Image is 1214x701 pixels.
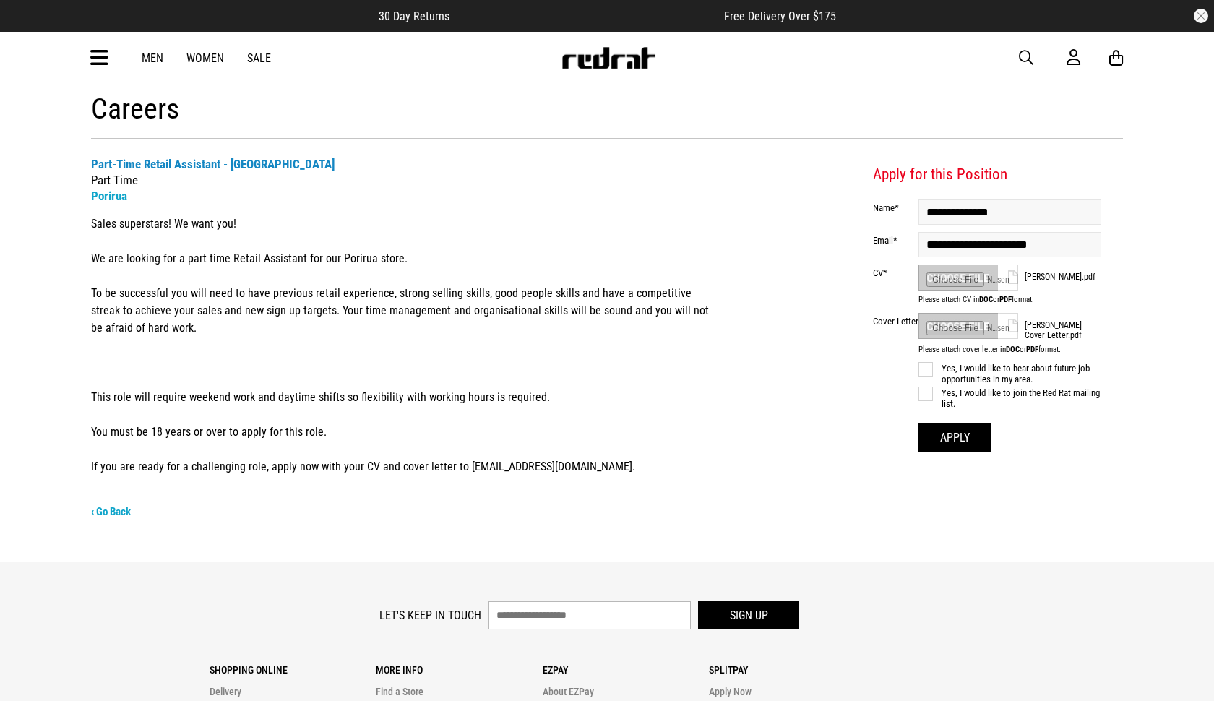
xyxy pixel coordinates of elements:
span: Please attach cover letter in or format. [918,345,1101,354]
a: Women [186,51,224,65]
label: Name* [873,202,918,213]
a: Apply Now [709,686,752,697]
span: [PERSON_NAME] Cover Letter.pdf [1025,320,1101,340]
a: Sale [247,51,271,65]
span: [PERSON_NAME].pdf [1025,272,1101,282]
span: 30 Day Returns [379,9,449,23]
a: About EZPay [543,686,594,697]
a: Men [142,51,163,65]
p: Ezpay [543,664,709,676]
a: Delivery [210,686,241,697]
p: Shopping Online [210,664,376,676]
strong: DOC [979,295,993,304]
span: Free Delivery Over $175 [724,9,836,23]
img: Redrat logo [561,47,656,69]
strong: PDF [1026,345,1038,354]
span: Please attach CV in or format. [918,295,1101,304]
h1: Careers [91,92,1123,139]
h3: Apply for this Position [873,165,1101,185]
strong: Part-Time Retail Assistant - [GEOGRAPHIC_DATA] [91,157,335,171]
a: Find a Store [376,686,423,697]
button: Sign up [698,601,799,629]
label: Cover Letter [873,316,918,327]
label: Email* [873,235,918,246]
a: ‹ Go Back [91,505,131,518]
label: Yes, I would like to hear about future job opportunities in my area. [918,363,1101,384]
h2: Part Time [91,156,710,204]
strong: PDF [999,295,1012,304]
p: Splitpay [709,664,875,676]
label: Let's keep in touch [379,608,481,622]
button: Apply [918,423,991,452]
p: Sales superstars! We want you! We are looking for a part time Retail Assistant for our Porirua st... [91,215,710,476]
p: More Info [376,664,542,676]
a: Porirua [91,189,127,203]
iframe: Customer reviews powered by Trustpilot [478,9,695,23]
button: Open LiveChat chat widget [12,6,55,49]
strong: DOC [1006,345,1020,354]
label: Yes, I would like to join the Red Rat mailing list. [918,387,1101,409]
